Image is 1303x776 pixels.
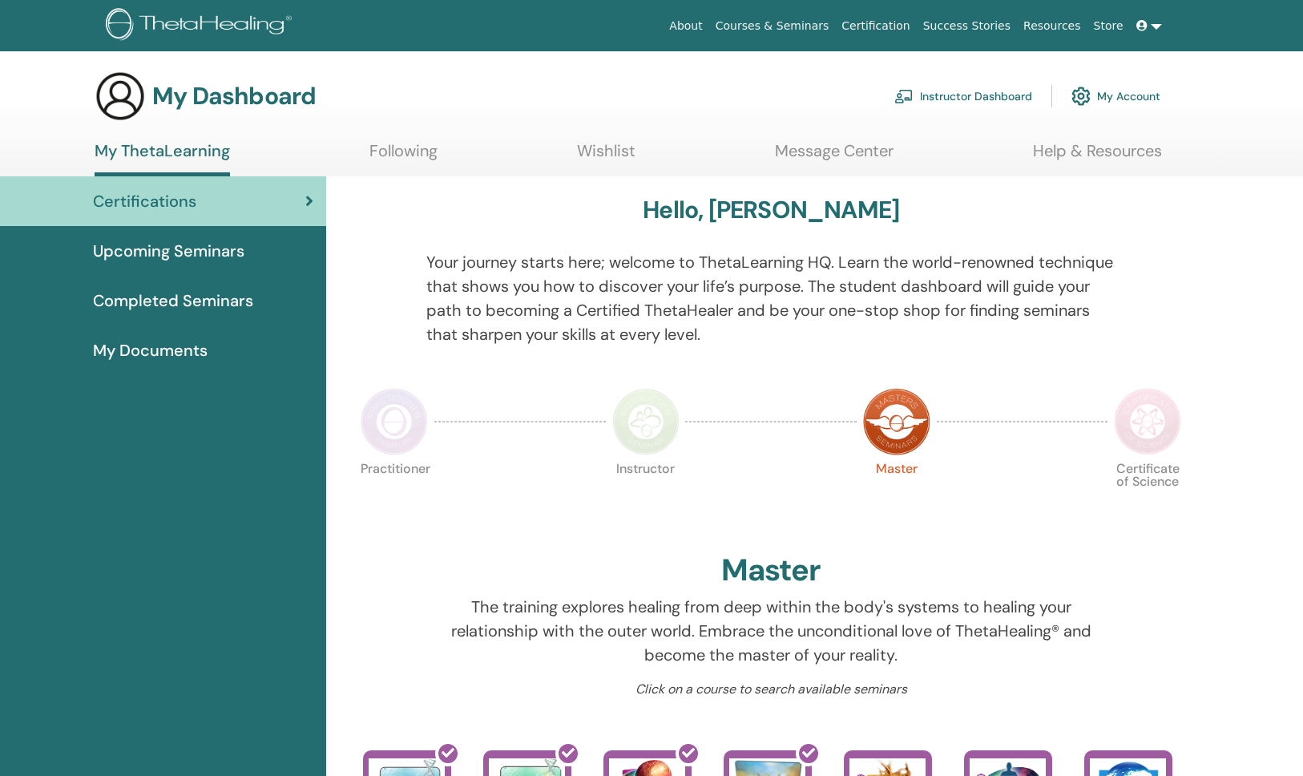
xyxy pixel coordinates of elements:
[709,11,836,41] a: Courses & Seminars
[612,463,680,530] p: Instructor
[1033,141,1162,172] a: Help & Resources
[1071,79,1160,114] a: My Account
[361,388,428,455] img: Practitioner
[894,89,914,103] img: chalkboard-teacher.svg
[917,11,1017,41] a: Success Stories
[863,388,930,455] img: Master
[369,141,438,172] a: Following
[93,289,253,313] span: Completed Seminars
[426,250,1116,346] p: Your journey starts here; welcome to ThetaLearning HQ. Learn the world-renowned technique that sh...
[152,82,316,111] h3: My Dashboard
[1071,83,1091,110] img: cog.svg
[894,79,1032,114] a: Instructor Dashboard
[426,680,1116,699] p: Click on a course to search available seminars
[93,338,208,362] span: My Documents
[663,11,708,41] a: About
[775,141,894,172] a: Message Center
[577,141,635,172] a: Wishlist
[863,463,930,530] p: Master
[835,11,916,41] a: Certification
[1017,11,1087,41] a: Resources
[1114,463,1181,530] p: Certificate of Science
[643,196,899,224] h3: Hello, [PERSON_NAME]
[1114,388,1181,455] img: Certificate of Science
[93,189,196,213] span: Certifications
[426,595,1116,667] p: The training explores healing from deep within the body's systems to healing your relationship wi...
[1087,11,1130,41] a: Store
[721,552,821,589] h2: Master
[106,8,297,44] img: logo.png
[612,388,680,455] img: Instructor
[95,141,230,176] a: My ThetaLearning
[95,71,146,122] img: generic-user-icon.jpg
[361,463,428,530] p: Practitioner
[93,239,244,263] span: Upcoming Seminars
